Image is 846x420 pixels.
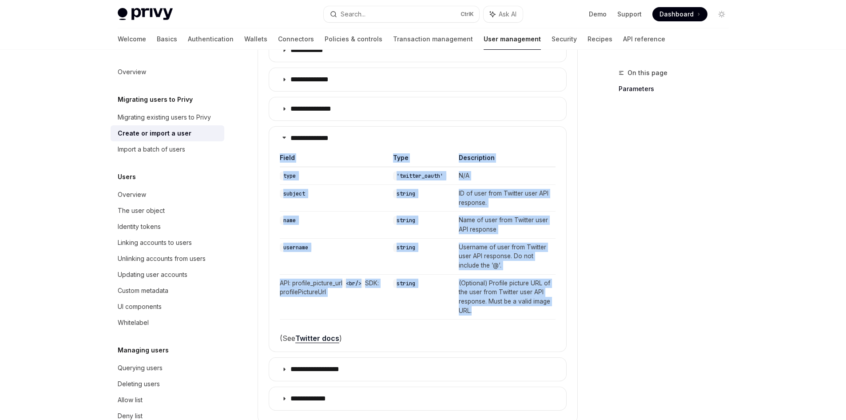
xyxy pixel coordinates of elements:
[118,8,173,20] img: light logo
[588,28,612,50] a: Recipes
[118,28,146,50] a: Welcome
[118,205,165,216] div: The user object
[118,144,185,155] div: Import a batch of users
[118,221,161,232] div: Identity tokens
[393,243,419,252] code: string
[111,109,224,125] a: Migrating existing users to Privy
[269,126,567,352] details: **** **** ****FieldTypeDescriptiontype'twitter_oauth'N/AsubjectstringID of user from Twitter user...
[118,112,211,123] div: Migrating existing users to Privy
[111,141,224,157] a: Import a batch of users
[118,285,168,296] div: Custom metadata
[617,10,642,19] a: Support
[118,363,163,373] div: Querying users
[111,251,224,267] a: Unlinking accounts from users
[461,11,474,18] span: Ctrl K
[619,82,736,96] a: Parameters
[118,345,169,356] h5: Managing users
[628,68,667,78] span: On this page
[118,237,192,248] div: Linking accounts to users
[280,332,556,344] span: (See )
[111,219,224,235] a: Identity tokens
[325,28,382,50] a: Policies & controls
[341,9,365,20] div: Search...
[342,279,365,288] code: <br/>
[484,28,541,50] a: User management
[484,6,523,22] button: Ask AI
[280,172,299,180] code: type
[111,187,224,203] a: Overview
[118,395,143,405] div: Allow list
[157,28,177,50] a: Basics
[393,189,419,198] code: string
[111,315,224,331] a: Whitelabel
[280,216,299,225] code: name
[118,253,206,264] div: Unlinking accounts from users
[111,299,224,315] a: UI components
[659,10,694,19] span: Dashboard
[280,153,387,167] th: Field
[278,28,314,50] a: Connectors
[118,172,136,182] h5: Users
[453,238,556,274] td: Username of user from Twitter user API response. Do not include the ’@’.
[118,128,191,139] div: Create or import a user
[118,317,149,328] div: Whitelabel
[118,67,146,77] div: Overview
[280,274,387,320] td: API: profile_picture_url SDK: profilePictureUrl
[453,274,556,320] td: (Optional) Profile picture URL of the user from Twitter user API response. Must be a valid image ...
[111,392,224,408] a: Allow list
[111,283,224,299] a: Custom metadata
[118,189,146,200] div: Overview
[393,172,447,180] code: 'twitter_oauth'
[111,235,224,251] a: Linking accounts to users
[499,10,516,19] span: Ask AI
[111,267,224,283] a: Updating user accounts
[118,269,187,280] div: Updating user accounts
[295,334,339,343] a: Twitter docs
[118,301,162,312] div: UI components
[111,203,224,219] a: The user object
[552,28,577,50] a: Security
[244,28,267,50] a: Wallets
[118,379,160,389] div: Deleting users
[652,7,707,21] a: Dashboard
[453,167,556,184] td: N/A
[623,28,665,50] a: API reference
[393,216,419,225] code: string
[280,189,309,198] code: subject
[280,243,312,252] code: username
[715,7,729,21] button: Toggle dark mode
[111,376,224,392] a: Deleting users
[453,184,556,211] td: ID of user from Twitter user API response.
[188,28,234,50] a: Authentication
[111,360,224,376] a: Querying users
[118,94,193,105] h5: Migrating users to Privy
[589,10,607,19] a: Demo
[453,153,556,167] th: Description
[111,125,224,141] a: Create or import a user
[393,279,419,288] code: string
[387,153,453,167] th: Type
[111,64,224,80] a: Overview
[393,28,473,50] a: Transaction management
[453,212,556,238] td: Name of user from Twitter user API response
[324,6,479,22] button: Search...CtrlK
